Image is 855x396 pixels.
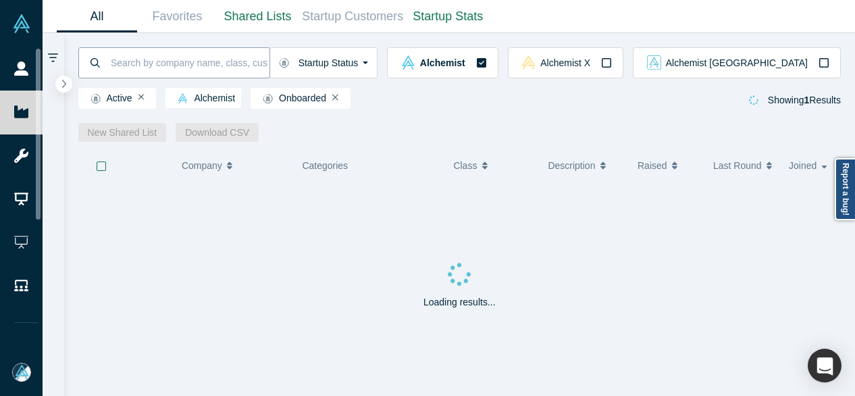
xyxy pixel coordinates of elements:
button: Raised [638,151,699,180]
button: alchemist_aj Vault LogoAlchemist [GEOGRAPHIC_DATA] [633,47,841,78]
button: Startup Status [269,47,378,78]
a: Shared Lists [217,1,298,32]
img: Startup status [279,57,289,68]
a: Favorites [137,1,217,32]
span: Class [453,151,477,180]
button: Company [182,151,281,180]
button: Joined [789,151,831,180]
span: Alchemist [420,58,465,68]
span: Raised [638,151,667,180]
img: alchemist_aj Vault Logo [647,55,661,70]
span: Categories [302,160,348,171]
span: Alchemist [GEOGRAPHIC_DATA] [666,58,808,68]
a: Startup Customers [298,1,408,32]
button: Last Round [713,151,775,180]
a: All [57,1,137,32]
a: Report a bug! [835,158,855,220]
span: Alchemist X [540,58,590,68]
img: alchemistx Vault Logo [521,55,536,70]
button: alchemistx Vault LogoAlchemist X [508,47,623,78]
span: Description [548,151,595,180]
button: Description [548,151,623,180]
img: Startup status [90,93,101,104]
span: Last Round [713,151,762,180]
img: Mia Scott's Account [12,363,31,382]
img: Alchemist Vault Logo [12,14,31,33]
a: Startup Stats [408,1,488,32]
span: Onboarded [257,93,326,104]
button: Remove Filter [138,93,145,102]
span: Company [182,151,222,180]
button: Remove Filter [332,93,338,102]
span: Active [84,93,132,104]
button: Download CSV [176,123,259,142]
span: Joined [789,151,817,180]
strong: 1 [804,95,810,105]
button: New Shared List [78,123,167,142]
button: alchemist Vault LogoAlchemist [387,47,498,78]
img: alchemist Vault Logo [178,93,188,103]
p: Loading results... [423,295,496,310]
img: Startup status [263,93,273,104]
span: Alchemist [172,93,235,104]
img: alchemist Vault Logo [401,55,415,70]
input: Search by company name, class, customer, one-liner or category [109,47,269,78]
button: Class [453,151,527,180]
span: Showing Results [768,95,841,105]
